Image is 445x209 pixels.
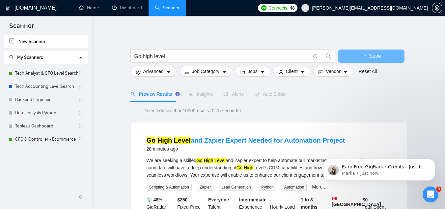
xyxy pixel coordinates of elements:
[196,158,203,163] mark: Go
[78,97,83,102] span: holder
[192,68,219,75] span: Job Category
[322,50,335,63] button: search
[359,68,377,75] a: Reset All
[15,106,78,120] a: Data analysis Python
[260,70,265,75] span: caret-down
[175,91,181,97] div: Tooltip anchor
[326,68,340,75] span: Vendor
[4,133,88,146] li: CFO & Controller - Ecommerce
[268,4,288,12] span: Connects:
[254,91,287,97] span: Auto Bidder
[4,80,88,93] li: Tech Accounting Level Search
[436,187,441,192] span: 3
[78,84,83,89] span: holder
[188,91,213,97] span: Insights
[313,54,318,58] span: info-circle
[223,91,244,97] span: Alerts
[147,157,391,179] div: We are seeking a skilled and Zapier expert to help automate our marketing processes. The ideal ca...
[4,93,88,106] li: Backend Engineer
[4,120,88,133] li: Tableau Dashboard
[279,70,283,75] span: user
[423,187,438,202] iframe: Intercom live chat
[15,67,78,80] a: Tech Analyst & CFO Level Search
[4,106,88,120] li: Data analysis Python
[208,197,229,202] b: Everyone
[239,197,266,202] b: Intermediate
[15,120,78,133] a: Tableau Dashboard
[222,70,227,75] span: caret-down
[270,197,272,202] b: -
[6,3,10,14] img: logo
[240,70,245,75] span: folder
[312,184,326,190] a: More...
[369,52,381,60] span: Save
[290,4,295,12] span: 48
[147,137,345,144] a: Go High Leveland Zapier Expert Needed for Automation Project
[130,92,135,96] span: search
[244,165,253,170] mark: High
[166,70,171,75] span: caret-down
[15,133,78,146] a: CFO & Controller - Ecommerce
[130,66,177,77] button: settingAdvancedcaret-down
[363,197,368,202] b: $ 0
[147,137,156,144] mark: Go
[4,35,88,48] li: New Scanner
[273,66,311,77] button: userClientcaret-down
[157,137,172,144] mark: High
[134,52,310,60] input: Search Freelance Jobs...
[300,70,305,75] span: caret-down
[179,66,232,77] button: barsJob Categorycaret-down
[15,80,78,93] a: Tech Accounting Level Search
[286,68,298,75] span: Client
[313,145,445,191] iframe: Intercom notifications message
[78,71,83,76] span: holder
[236,165,243,170] mark: Go
[147,145,345,153] div: 20 minutes ago
[9,54,43,60] span: My Scanners
[261,5,266,11] img: upwork-logo.png
[9,55,14,59] span: search
[130,91,178,97] span: Preview Results
[143,68,164,75] span: Advanced
[78,137,83,142] span: holder
[136,70,141,75] span: setting
[112,5,142,11] a: dashboardDashboard
[259,184,276,191] span: Python
[332,196,337,201] img: 🇨🇦
[313,66,353,77] button: idcardVendorcaret-down
[332,196,381,207] b: [GEOGRAPHIC_DATA]
[155,5,180,11] a: searchScanner
[197,184,213,191] span: Zapier
[303,6,308,10] span: user
[4,21,39,35] span: Scanner
[432,5,442,11] a: setting
[78,123,83,129] span: holder
[139,107,245,114] span: Detected more than 10000 results (0.75 seconds)
[319,70,323,75] span: idcard
[15,93,78,106] a: Backend Engineer
[338,50,404,63] button: Save
[235,66,270,77] button: folderJobscaret-down
[248,68,258,75] span: Jobs
[147,184,192,191] span: Scripting & Automation
[78,193,85,200] span: double-left
[17,54,43,60] span: My Scanners
[219,184,253,191] span: Lead Generation
[79,5,99,11] a: homeHome
[147,197,163,202] b: 📡 48%
[223,92,228,96] span: notification
[343,70,348,75] span: caret-down
[214,158,225,163] mark: Level
[361,54,369,60] span: loading
[185,70,189,75] span: bars
[254,92,259,96] span: robot
[9,35,83,48] a: New Scanner
[188,92,193,96] span: area-chart
[4,67,88,80] li: Tech Analyst & CFO Level Search
[78,110,83,116] span: holder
